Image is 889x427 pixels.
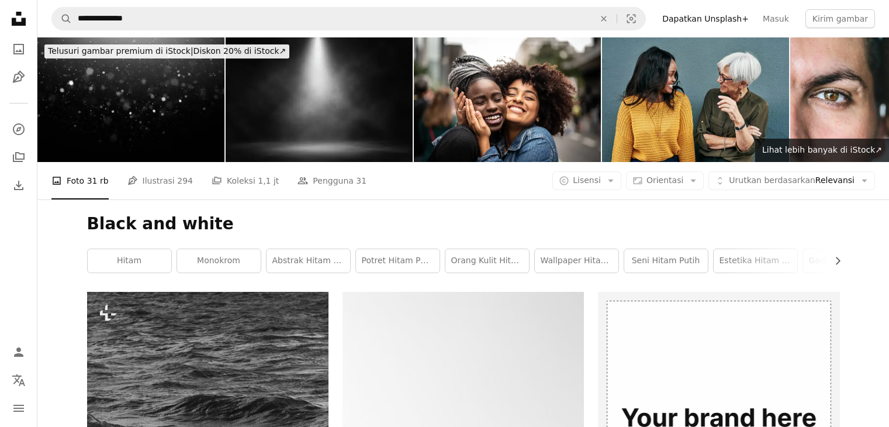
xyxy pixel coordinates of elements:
[267,249,350,273] a: abstrak hitam putih
[298,162,366,199] a: Pengguna 31
[48,46,193,56] span: Telusuri gambar premium di iStock |
[445,249,529,273] a: orang kulit hitam [PERSON_NAME] putih
[177,249,261,273] a: Monokrom
[37,37,224,162] img: Latar Belakang Abstrak Lampu Defocused
[535,249,618,273] a: wallpaper hitam [PERSON_NAME] putih
[755,139,889,162] a: Lihat lebih banyak di iStock↗
[7,146,30,169] a: Koleksi
[7,118,30,141] a: Jelajahi
[624,249,708,273] a: Seni hitam putih
[356,249,440,273] a: potret hitam putih
[729,175,855,187] span: Relevansi
[7,369,30,392] button: Bahasa
[617,8,645,30] button: Pencarian visual
[87,213,840,235] h1: Black and white
[805,9,875,28] button: Kirim gambar
[127,162,193,199] a: Ilustrasi 294
[7,397,30,420] button: Menu
[803,249,887,273] a: gadis hitam [PERSON_NAME] putih
[7,37,30,61] a: Foto
[756,9,796,28] a: Masuk
[226,37,413,162] img: Panggung putih asap sorotan latar belakang.
[7,340,30,364] a: Masuk/Daftar
[646,175,683,185] span: Orientasi
[37,37,296,66] a: Telusuri gambar premium di iStock|Diskon 20% di iStock↗
[7,66,30,89] a: Ilustrasi
[708,171,875,190] button: Urutkan berdasarkanRelevansi
[655,9,756,28] a: Dapatkan Unsplash+
[356,174,366,187] span: 31
[552,171,621,190] button: Lisensi
[827,249,840,273] button: gulir daftar ke kanan
[602,37,789,162] img: Tumpahkan kacang sudah
[258,174,279,187] span: 1,1 jt
[51,7,646,30] form: Temuka visual di seluruh situs
[7,174,30,197] a: Riwayat Pengunduhan
[626,171,704,190] button: Orientasi
[573,175,601,185] span: Lisensi
[88,249,171,273] a: hitam
[591,8,617,30] button: Hapus
[52,8,72,30] button: Pencarian di Unsplash
[729,175,815,185] span: Urutkan berdasarkan
[48,46,286,56] span: Diskon 20% di iStock ↗
[714,249,797,273] a: estetika hitam putih
[177,174,193,187] span: 294
[414,37,601,162] img: Cinta Sahabat
[762,145,882,154] span: Lihat lebih banyak di iStock ↗
[212,162,279,199] a: Koleksi 1,1 jt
